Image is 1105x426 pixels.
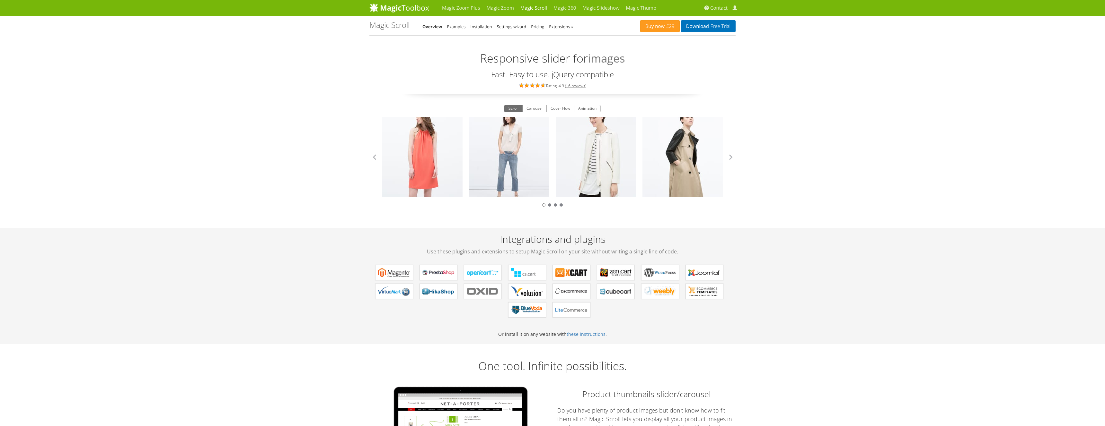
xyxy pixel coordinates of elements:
div: Or install it on any website with . [369,228,736,344]
a: Magic Scroll for LiteCommerce [552,302,590,318]
a: Magic Scroll for WordPress [641,265,679,280]
h2: Product thumbnails slider/carousel [557,388,736,400]
h2: Responsive slider for [369,44,736,67]
button: Animation [574,105,601,113]
a: Installation [471,24,492,30]
a: 16 reviews [566,83,585,89]
a: Magic Scroll for PrestaShop [420,265,457,280]
a: Buy now£29 [640,20,680,32]
span: images [588,50,625,67]
button: Carousel [522,105,547,113]
b: Magic Scroll for OpenCart [467,268,499,277]
b: Magic Scroll for LiteCommerce [555,305,588,315]
b: Magic Scroll for OXID [467,286,499,296]
b: Magic Scroll for osCommerce [555,286,588,296]
a: Magic Scroll for BlueVoda [508,302,546,318]
a: these instructions [567,331,606,337]
a: Magic Scroll for OXID [464,284,502,299]
b: Magic Scroll for ecommerce Templates [688,286,720,296]
h1: Magic Scroll [369,21,410,29]
a: Pricing [531,24,544,30]
a: Magic Scroll for ecommerce Templates [685,284,723,299]
h2: Integrations and plugins [369,234,736,255]
span: Use these plugins and extensions to setup Magic Scroll on your site without writing a single line... [369,248,736,255]
a: Settings wizard [497,24,526,30]
a: Magic Scroll for Volusion [508,284,546,299]
a: Examples [447,24,466,30]
a: Magic Scroll for Magento [375,265,413,280]
b: Magic Scroll for HikaShop [422,286,455,296]
a: Magic Scroll for Weebly [641,284,679,299]
h2: One tool. Infinite possibilities. [369,360,736,372]
button: Cover Flow [546,105,574,113]
a: Magic Scroll for Joomla [685,265,723,280]
a: Magic Scroll for osCommerce [552,284,590,299]
b: Magic Scroll for Joomla [688,268,720,277]
span: Contact [710,5,728,11]
a: Magic Scroll for VirtueMart [375,284,413,299]
a: Magic Scroll for Zen Cart [597,265,635,280]
div: Rating: 4.9 ( ) [369,82,736,89]
b: Magic Scroll for BlueVoda [511,305,543,315]
a: Extensions [549,24,573,30]
a: Magic Scroll for X-Cart [552,265,590,280]
a: Magic Scroll for OpenCart [464,265,502,280]
a: Overview [422,24,442,30]
a: Magic Scroll for CS-Cart [508,265,546,280]
b: Magic Scroll for WordPress [644,268,676,277]
img: MagicToolbox.com - Image tools for your website [369,3,429,13]
b: Magic Scroll for CS-Cart [511,268,543,277]
b: Magic Scroll for CubeCart [600,286,632,296]
b: Magic Scroll for Zen Cart [600,268,632,277]
b: Magic Scroll for Volusion [511,286,543,296]
a: Magic Scroll for HikaShop [420,284,457,299]
button: Scroll [504,105,523,113]
span: Free Trial [709,24,730,29]
b: Magic Scroll for VirtueMart [378,286,410,296]
span: £29 [665,24,675,29]
a: Magic Scroll for CubeCart [597,284,635,299]
b: Magic Scroll for Magento [378,268,410,277]
b: Magic Scroll for PrestaShop [422,268,455,277]
b: Magic Scroll for X-Cart [555,268,588,277]
h3: Fast. Easy to use. jQuery compatible [369,70,736,79]
a: DownloadFree Trial [681,20,736,32]
b: Magic Scroll for Weebly [644,286,676,296]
